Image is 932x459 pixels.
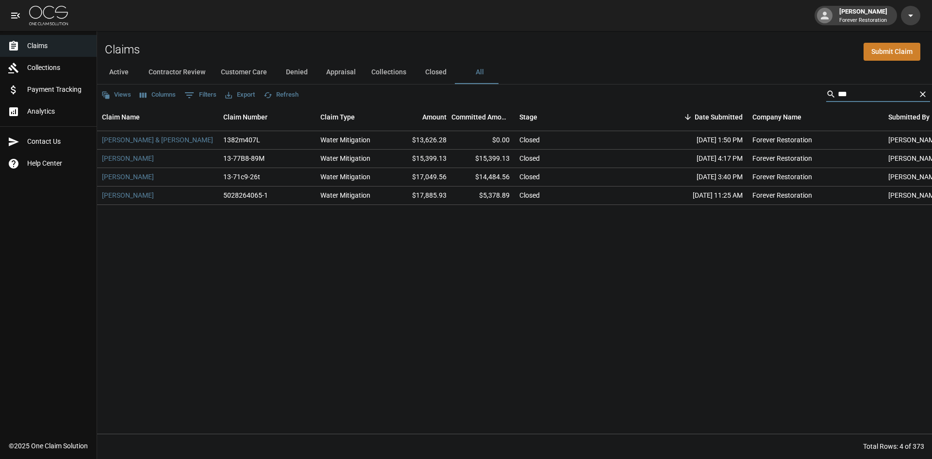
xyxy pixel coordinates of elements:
[681,110,695,124] button: Sort
[27,106,89,117] span: Analytics
[839,17,887,25] p: Forever Restoration
[213,61,275,84] button: Customer Care
[695,103,743,131] div: Date Submitted
[835,7,891,24] div: [PERSON_NAME]
[27,136,89,147] span: Contact Us
[752,190,812,200] div: Forever Restoration
[752,172,812,182] div: Forever Restoration
[388,150,451,168] div: $15,399.13
[915,87,930,102] button: Clear
[102,103,140,131] div: Claim Name
[388,168,451,187] div: $17,049.56
[364,61,414,84] button: Collections
[458,61,501,84] button: All
[660,187,748,205] div: [DATE] 11:25 AM
[660,168,748,187] div: [DATE] 3:40 PM
[451,103,515,131] div: Committed Amount
[752,153,812,163] div: Forever Restoration
[27,41,89,51] span: Claims
[660,150,748,168] div: [DATE] 4:17 PM
[97,61,932,84] div: dynamic tabs
[752,103,801,131] div: Company Name
[318,61,364,84] button: Appraisal
[451,168,515,187] div: $14,484.56
[320,172,370,182] div: Water Mitigation
[451,131,515,150] div: $0.00
[515,103,660,131] div: Stage
[223,172,260,182] div: 13-71c9-26t
[519,190,540,200] div: Closed
[519,172,540,182] div: Closed
[27,158,89,169] span: Help Center
[451,103,510,131] div: Committed Amount
[182,87,219,103] button: Show filters
[105,43,140,57] h2: Claims
[888,103,930,131] div: Submitted By
[261,87,301,102] button: Refresh
[752,135,812,145] div: Forever Restoration
[748,103,883,131] div: Company Name
[316,103,388,131] div: Claim Type
[388,187,451,205] div: $17,885.93
[218,103,316,131] div: Claim Number
[102,172,154,182] a: [PERSON_NAME]
[320,190,370,200] div: Water Mitigation
[414,61,458,84] button: Closed
[27,85,89,95] span: Payment Tracking
[6,6,25,25] button: open drawer
[826,86,930,104] div: Search
[451,187,515,205] div: $5,378.89
[275,61,318,84] button: Denied
[102,153,154,163] a: [PERSON_NAME]
[99,87,133,102] button: Views
[102,190,154,200] a: [PERSON_NAME]
[137,87,178,102] button: Select columns
[320,135,370,145] div: Water Mitigation
[9,441,88,451] div: © 2025 One Claim Solution
[27,63,89,73] span: Collections
[141,61,213,84] button: Contractor Review
[97,61,141,84] button: Active
[388,103,451,131] div: Amount
[519,135,540,145] div: Closed
[864,43,920,61] a: Submit Claim
[863,442,924,451] div: Total Rows: 4 of 373
[102,135,213,145] a: [PERSON_NAME] & [PERSON_NAME]
[451,150,515,168] div: $15,399.13
[223,135,260,145] div: 1382m407L
[388,131,451,150] div: $13,626.28
[519,153,540,163] div: Closed
[320,103,355,131] div: Claim Type
[223,87,257,102] button: Export
[422,103,447,131] div: Amount
[223,153,265,163] div: 13-77B8-89M
[519,103,537,131] div: Stage
[97,103,218,131] div: Claim Name
[29,6,68,25] img: ocs-logo-white-transparent.png
[223,190,268,200] div: 5028264065-1
[660,131,748,150] div: [DATE] 1:50 PM
[223,103,267,131] div: Claim Number
[660,103,748,131] div: Date Submitted
[320,153,370,163] div: Water Mitigation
